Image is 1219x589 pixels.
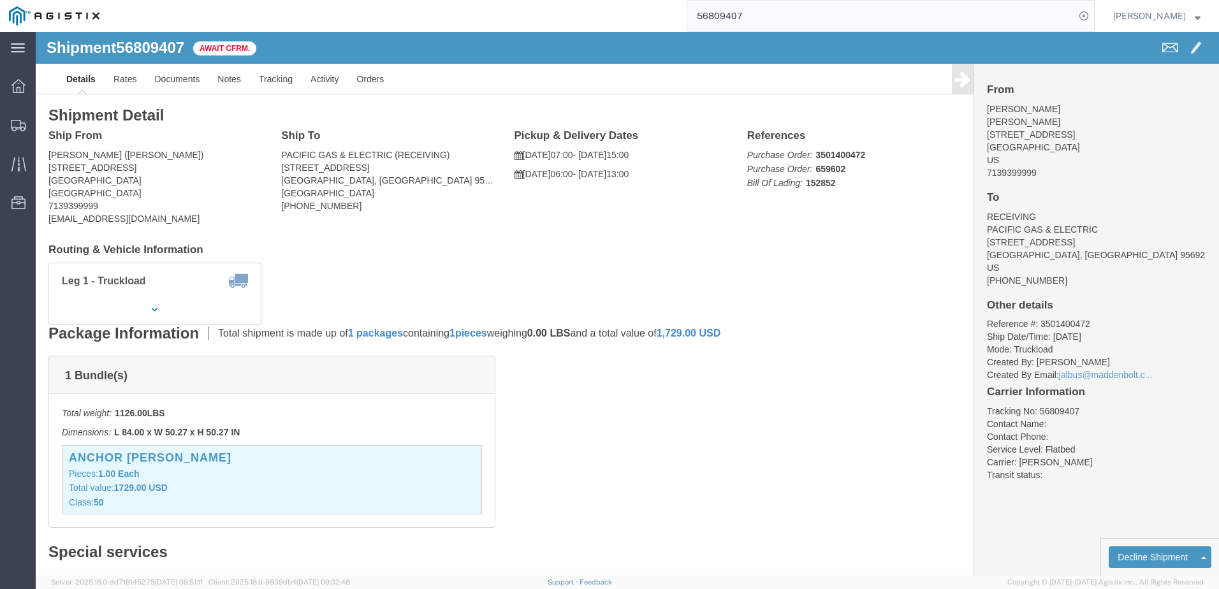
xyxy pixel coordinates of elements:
[1113,9,1186,23] span: Justin Chao
[548,578,580,586] a: Support
[1007,577,1204,588] span: Copyright © [DATE]-[DATE] Agistix Inc., All Rights Reserved
[36,32,1219,576] iframe: FS Legacy Container
[580,578,612,586] a: Feedback
[208,578,350,586] span: Client: 2025.18.0-9839db4
[51,578,203,586] span: Server: 2025.18.0-dd719145275
[296,578,350,586] span: [DATE] 09:32:48
[1113,8,1201,24] button: [PERSON_NAME]
[155,578,203,586] span: [DATE] 09:51:11
[9,6,99,25] img: logo
[687,1,1075,31] input: Search for shipment number, reference number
